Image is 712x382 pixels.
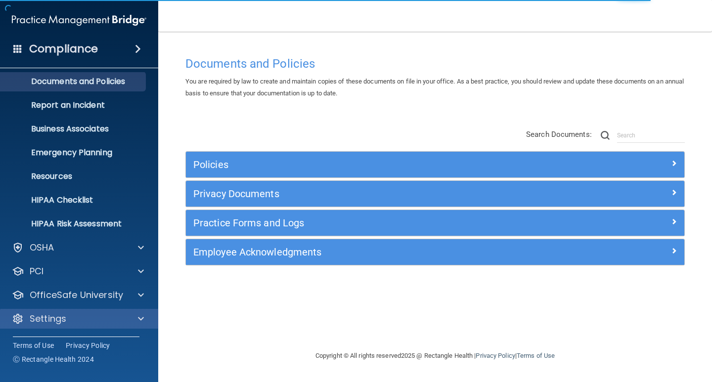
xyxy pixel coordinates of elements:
a: Employee Acknowledgments [193,244,677,260]
h5: Privacy Documents [193,188,552,199]
div: Copyright © All rights reserved 2025 @ Rectangle Health | | [255,340,616,372]
a: PCI [12,265,144,277]
p: PCI [30,265,44,277]
input: Search [617,128,685,143]
p: Business Associates [6,124,141,134]
img: ic-search.3b580494.png [601,131,610,140]
a: Terms of Use [517,352,555,359]
a: Terms of Use [13,340,54,350]
a: OfficeSafe University [12,289,144,301]
h5: Policies [193,159,552,170]
p: OfficeSafe University [30,289,123,301]
p: HIPAA Checklist [6,195,141,205]
p: Documents and Policies [6,77,141,86]
a: Settings [12,313,144,325]
h4: Compliance [29,42,98,56]
a: OSHA [12,242,144,254]
p: Report an Incident [6,100,141,110]
a: Privacy Policy [66,340,110,350]
p: HIPAA Risk Assessment [6,219,141,229]
img: PMB logo [12,10,146,30]
h5: Practice Forms and Logs [193,217,552,228]
h5: Employee Acknowledgments [193,247,552,257]
a: Policies [193,157,677,172]
a: Privacy Policy [476,352,515,359]
p: Emergency Planning [6,148,141,158]
h4: Documents and Policies [185,57,685,70]
span: You are required by law to create and maintain copies of these documents on file in your office. ... [185,78,684,97]
span: Search Documents: [526,130,592,139]
p: OSHA [30,242,54,254]
span: Ⓒ Rectangle Health 2024 [13,354,94,364]
a: Privacy Documents [193,186,677,202]
p: Settings [30,313,66,325]
p: Resources [6,171,141,181]
a: Practice Forms and Logs [193,215,677,231]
